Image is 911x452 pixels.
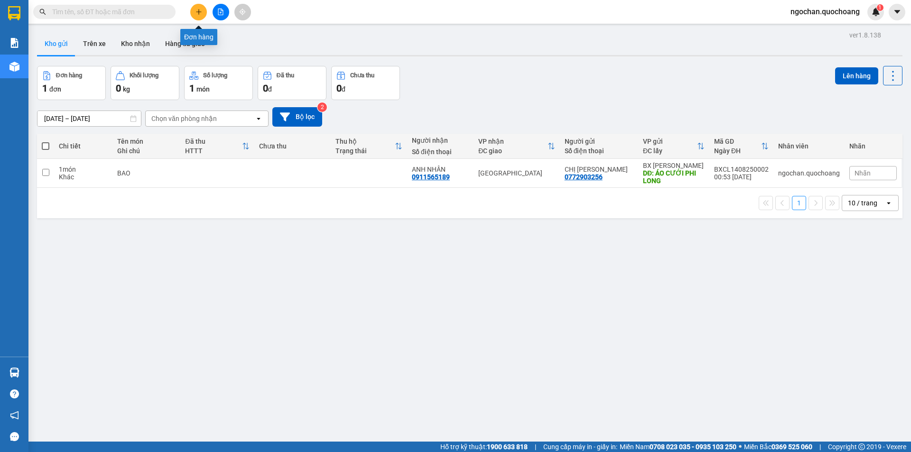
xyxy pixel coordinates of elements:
[336,83,342,94] span: 0
[8,9,23,19] span: Gửi:
[203,72,227,79] div: Số lượng
[59,166,108,173] div: 1 món
[650,443,736,451] strong: 0708 023 035 - 0935 103 250
[643,138,697,145] div: VP gửi
[350,72,374,79] div: Chưa thu
[478,169,555,177] div: [GEOGRAPHIC_DATA]
[189,83,195,94] span: 1
[819,442,821,452] span: |
[196,85,210,93] span: món
[213,4,229,20] button: file-add
[91,8,187,29] div: [GEOGRAPHIC_DATA]
[184,66,253,100] button: Số lượng1món
[9,38,19,48] img: solution-icon
[412,137,469,144] div: Người nhận
[889,4,905,20] button: caret-down
[778,169,840,177] div: ngochan.quochoang
[158,32,213,55] button: Hàng đã giao
[714,147,761,155] div: Ngày ĐH
[37,32,75,55] button: Kho gửi
[440,442,528,452] span: Hỗ trợ kỹ thuật:
[474,134,560,159] th: Toggle SortBy
[52,7,164,17] input: Tìm tên, số ĐT hoặc mã đơn
[10,432,19,441] span: message
[91,29,187,41] div: ANH NHÂN
[117,138,176,145] div: Tên món
[848,198,877,208] div: 10 / trang
[877,4,883,11] sup: 1
[643,169,705,184] div: DĐ: ÁO CƯỚI PHI LONG
[885,199,892,207] svg: open
[858,443,865,450] span: copyright
[91,8,113,18] span: Nhận:
[412,173,450,181] div: 0911565189
[565,147,633,155] div: Số điện thoại
[565,173,603,181] div: 0772903256
[277,72,294,79] div: Đã thu
[117,169,176,177] div: BAO
[180,29,217,45] div: Đơn hàng
[893,8,902,16] span: caret-down
[8,54,84,67] div: 0772903256
[849,142,897,150] div: Nhãn
[59,142,108,150] div: Chi tiết
[342,85,345,93] span: đ
[714,173,769,181] div: 00:53 [DATE]
[180,134,254,159] th: Toggle SortBy
[42,83,47,94] span: 1
[714,166,769,173] div: BXCL1408250002
[478,138,548,145] div: VP nhận
[8,31,84,54] div: CHỊ [PERSON_NAME]
[478,147,548,155] div: ĐC giao
[151,114,217,123] div: Chọn văn phòng nhận
[565,166,633,173] div: CHỊ THẢO
[643,162,705,169] div: BX [PERSON_NAME]
[331,66,400,100] button: Chưa thu0đ
[744,442,812,452] span: Miền Bắc
[258,66,326,100] button: Đã thu0đ
[335,147,395,155] div: Trạng thái
[217,9,224,15] span: file-add
[9,62,19,72] img: warehouse-icon
[116,83,121,94] span: 0
[234,4,251,20] button: aim
[190,4,207,20] button: plus
[772,443,812,451] strong: 0369 525 060
[239,9,246,15] span: aim
[259,142,326,150] div: Chưa thu
[849,30,881,40] div: ver 1.8.138
[412,166,469,173] div: ANH NHÂN
[335,138,395,145] div: Thu hộ
[185,147,242,155] div: HTTT
[117,147,176,155] div: Ghi chú
[75,32,113,55] button: Trên xe
[37,66,106,100] button: Đơn hàng1đơn
[195,9,202,15] span: plus
[487,443,528,451] strong: 1900 633 818
[620,442,736,452] span: Miền Nam
[792,196,806,210] button: 1
[49,85,61,93] span: đơn
[643,147,697,155] div: ĐC lấy
[130,72,158,79] div: Khối lượng
[317,102,327,112] sup: 2
[9,368,19,378] img: warehouse-icon
[255,115,262,122] svg: open
[59,173,108,181] div: Khác
[709,134,773,159] th: Toggle SortBy
[268,85,272,93] span: đ
[878,4,882,11] span: 1
[8,6,20,20] img: logo-vxr
[37,111,141,126] input: Select a date range.
[331,134,407,159] th: Toggle SortBy
[778,142,840,150] div: Nhân viên
[638,134,709,159] th: Toggle SortBy
[10,411,19,420] span: notification
[56,72,82,79] div: Đơn hàng
[565,138,633,145] div: Người gửi
[263,83,268,94] span: 0
[10,389,19,398] span: question-circle
[91,41,187,54] div: 0911565189
[714,138,761,145] div: Mã GD
[543,442,617,452] span: Cung cấp máy in - giấy in:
